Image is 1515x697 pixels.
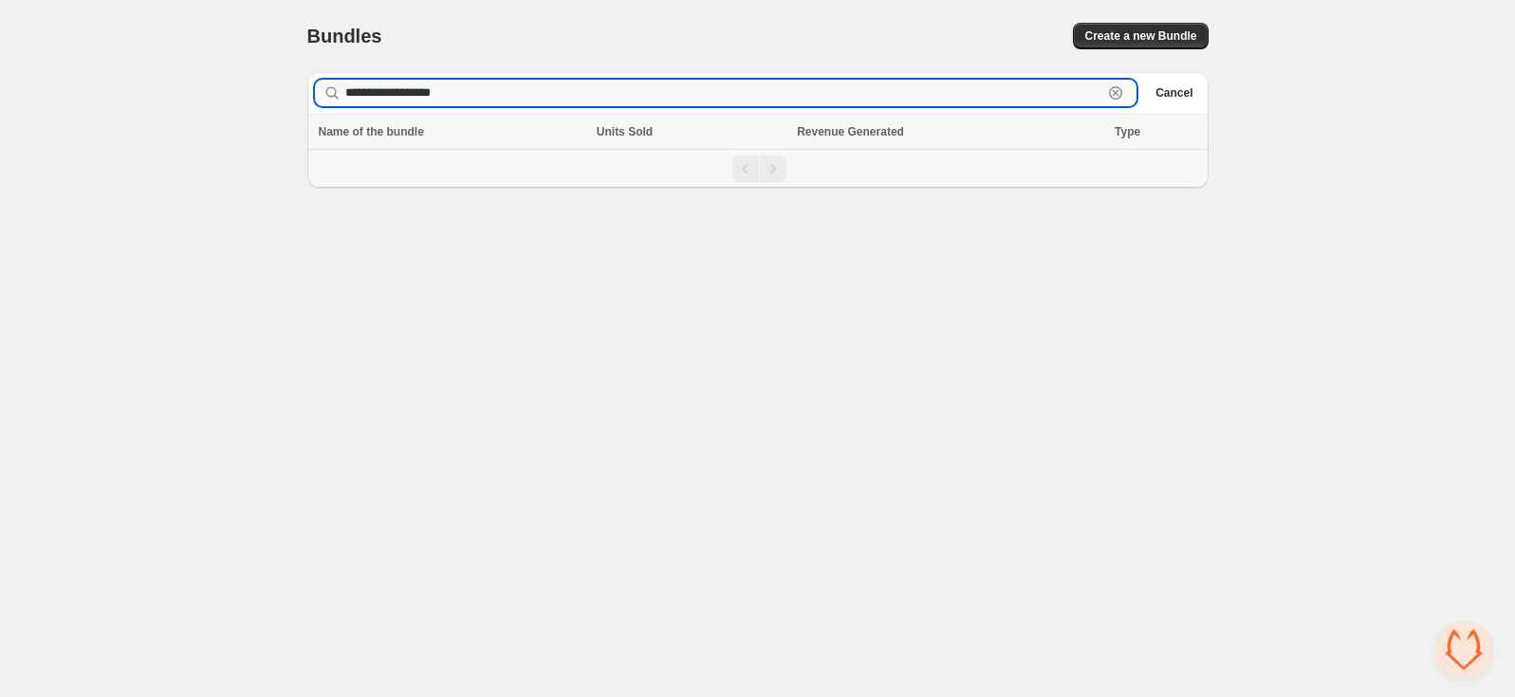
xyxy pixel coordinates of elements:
[797,122,904,141] span: Revenue Generated
[597,122,672,141] button: Units Sold
[319,122,585,141] div: Name of the bundle
[1435,621,1492,678] a: Open chat
[307,149,1209,188] nav: Pagination
[1106,83,1125,102] button: Clear
[597,122,653,141] span: Units Sold
[307,25,382,47] h1: Bundles
[1155,85,1192,101] span: Cancel
[1073,23,1208,49] button: Create a new Bundle
[1115,122,1196,141] div: Type
[1084,28,1196,44] span: Create a new Bundle
[797,122,923,141] button: Revenue Generated
[1148,82,1200,104] button: Cancel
